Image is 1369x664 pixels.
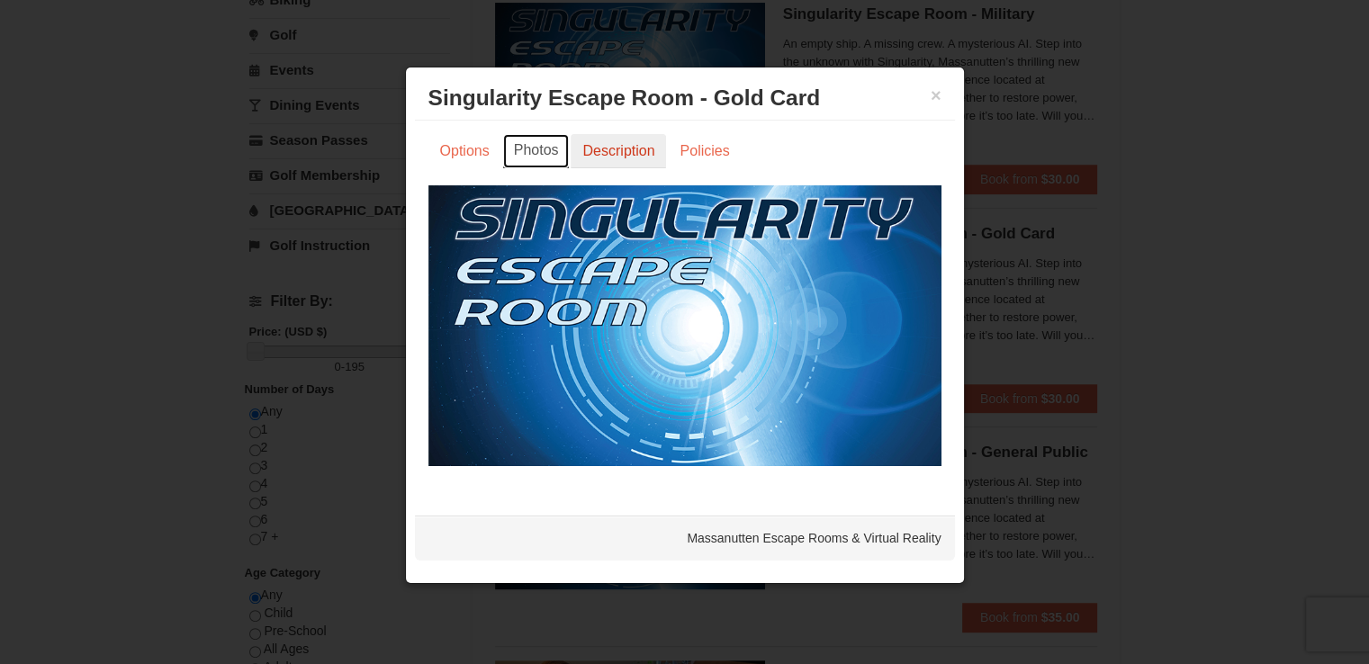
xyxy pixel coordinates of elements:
h3: Singularity Escape Room - Gold Card [428,85,941,112]
a: Options [428,134,501,168]
a: Photos [503,134,570,168]
img: 6619913-513-94f1c799.jpg [428,185,941,466]
a: Policies [668,134,741,168]
button: × [931,86,941,104]
a: Description [571,134,666,168]
div: Massanutten Escape Rooms & Virtual Reality [415,516,955,561]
